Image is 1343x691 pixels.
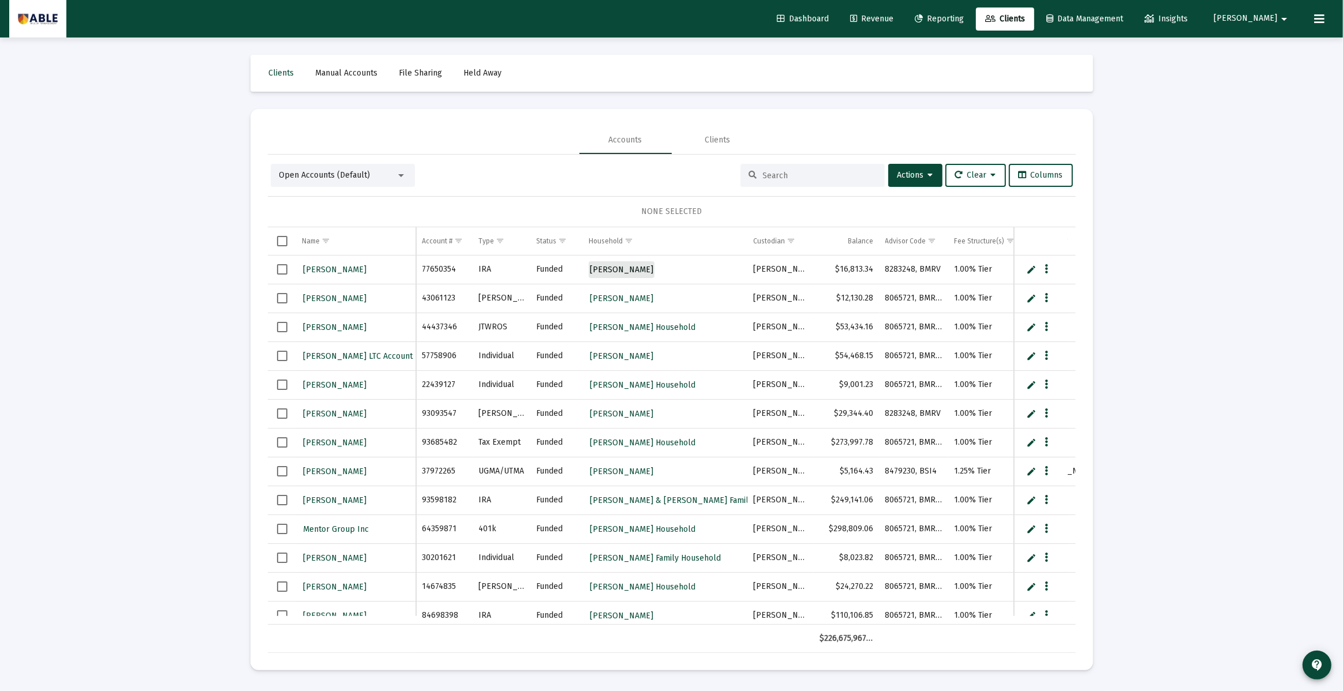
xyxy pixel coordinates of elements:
div: Custodian [753,236,785,246]
td: 1.00% Tier [948,572,1027,601]
td: 22439127 [416,370,473,399]
td: $53,434.16 [814,313,880,341]
td: Column Account # [416,227,473,255]
a: [PERSON_NAME] LTC Account [302,348,414,365]
span: Revenue [850,14,893,24]
td: 43061123 [416,284,473,313]
span: Data Management [1046,14,1123,24]
td: 1.00% Tier [948,370,1027,399]
a: [PERSON_NAME] & [PERSON_NAME] Family Household [589,492,796,509]
td: $5,164.43 [814,457,880,486]
td: 401k [473,515,530,543]
span: [PERSON_NAME] & [PERSON_NAME] Family Household [590,495,795,505]
td: 57758906 [416,341,473,370]
a: Edit [1026,351,1037,361]
a: [PERSON_NAME] Household [589,434,697,451]
a: Edit [1026,322,1037,332]
td: 37972265 [416,457,473,486]
div: Select row [277,293,287,303]
button: Clear [945,164,1006,187]
td: $12,130.28 [814,284,880,313]
span: Open Accounts (Default) [279,170,371,180]
a: [PERSON_NAME] Household [589,377,697,393]
td: 8065721, BMRW [880,341,949,370]
div: Funded [536,552,577,564]
td: [PERSON_NAME] [747,428,813,457]
div: Accounts [609,134,642,146]
span: [PERSON_NAME] [590,351,653,361]
a: Data Management [1037,7,1132,31]
div: Funded [536,494,577,506]
td: Column Type [473,227,530,255]
td: 8065721, BMRW [880,601,949,630]
div: Advisor Code [885,236,926,246]
span: Held Away [464,68,502,78]
a: Edit [1026,437,1037,448]
td: 93093547 [416,399,473,428]
a: [PERSON_NAME] Household [589,521,697,538]
td: Column Status [530,227,583,255]
a: [PERSON_NAME] [302,261,368,278]
td: Column Advisor Code [880,227,949,255]
div: Select row [277,264,287,275]
a: [PERSON_NAME] [302,607,368,624]
a: Reporting [906,7,973,31]
span: [PERSON_NAME] [304,265,367,275]
td: 1.00% Tier [948,515,1027,543]
span: [PERSON_NAME] [304,495,367,505]
span: Show filter options for column 'Account #' [454,236,463,245]
div: Select row [277,437,287,448]
td: [PERSON_NAME] [747,341,813,370]
td: Column Custodian [747,227,813,255]
td: 8065721, BMRW [880,370,949,399]
a: [PERSON_NAME] [589,261,654,278]
div: Funded [536,581,577,592]
td: 1.00% Tier [948,543,1027,572]
div: Balance [848,236,874,246]
div: Household [589,236,623,246]
a: [PERSON_NAME] Household [589,579,697,595]
span: [PERSON_NAME] [590,294,653,303]
span: Dashboard [777,14,829,24]
div: Account # [422,236,452,246]
span: [PERSON_NAME] [304,438,367,448]
span: [PERSON_NAME] [590,409,653,419]
td: 1.00% Tier [948,399,1027,428]
span: [PERSON_NAME] Household [590,438,695,448]
td: Column Name [297,227,417,255]
div: Funded [536,437,577,448]
span: [PERSON_NAME] [304,467,367,476]
a: [PERSON_NAME] [302,377,368,393]
td: $29,344.40 [814,399,880,428]
span: [PERSON_NAME] [304,582,367,592]
span: [PERSON_NAME] [304,611,367,621]
td: 1.00% Tier [948,284,1027,313]
div: Data grid [268,227,1076,653]
a: [PERSON_NAME] [302,579,368,595]
mat-icon: contact_support [1310,658,1324,672]
td: Tax Exempt [473,428,530,457]
div: Name [302,236,320,246]
span: [PERSON_NAME] [304,380,367,390]
span: Mentor Group Inc [304,524,369,534]
td: $54,468.15 [814,341,880,370]
span: File Sharing [399,68,443,78]
div: Clients [705,134,731,146]
td: [PERSON_NAME] [747,370,813,399]
a: [PERSON_NAME] [302,463,368,480]
a: [PERSON_NAME] Household [589,319,697,336]
a: [PERSON_NAME] Family Household [589,550,722,566]
td: 93598182 [416,486,473,515]
td: 8065721, BMRW [880,515,949,543]
td: $298,809.06 [814,515,880,543]
a: Edit [1026,293,1037,303]
a: [PERSON_NAME] [302,492,368,509]
a: [PERSON_NAME] [589,607,654,624]
div: Select all [277,236,287,246]
a: Clients [260,62,304,85]
a: [PERSON_NAME] [589,463,654,480]
td: Individual [473,543,530,572]
span: [PERSON_NAME] [590,611,653,621]
td: JTWROS [473,313,530,341]
span: Manual Accounts [316,68,378,78]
